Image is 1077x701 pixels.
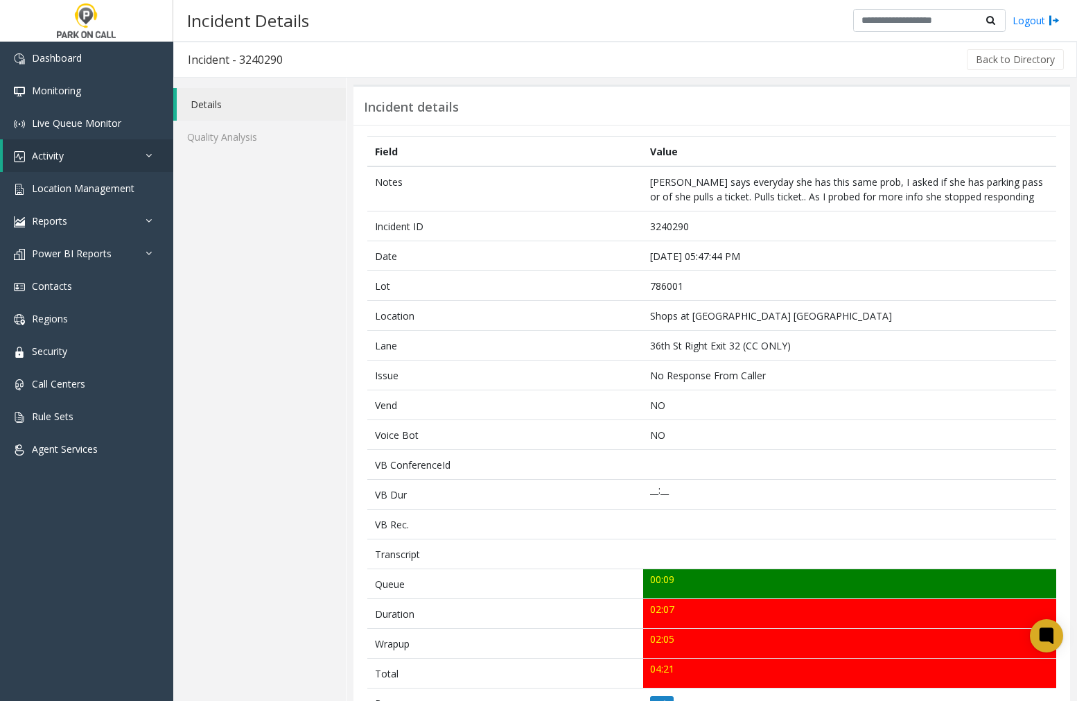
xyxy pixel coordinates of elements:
[14,216,25,227] img: 'icon'
[173,121,346,153] a: Quality Analysis
[367,420,643,450] td: Voice Bot
[14,282,25,293] img: 'icon'
[32,116,121,130] span: Live Queue Monitor
[367,361,643,390] td: Issue
[643,241,1056,271] td: [DATE] 05:47:44 PM
[32,149,64,162] span: Activity
[367,137,643,167] th: Field
[1049,13,1060,28] img: logout
[643,569,1056,599] td: 00:09
[367,629,643,659] td: Wrapup
[367,241,643,271] td: Date
[14,86,25,97] img: 'icon'
[14,184,25,195] img: 'icon'
[32,345,67,358] span: Security
[32,377,85,390] span: Call Centers
[367,211,643,241] td: Incident ID
[367,271,643,301] td: Lot
[14,119,25,130] img: 'icon'
[32,279,72,293] span: Contacts
[650,428,1049,442] p: NO
[3,139,173,172] a: Activity
[32,410,73,423] span: Rule Sets
[643,629,1056,659] td: 02:05
[367,390,643,420] td: Vend
[367,301,643,331] td: Location
[643,166,1056,211] td: [PERSON_NAME] says everyday she has this same prob, I asked if she has parking pass or of she pul...
[643,301,1056,331] td: Shops at [GEOGRAPHIC_DATA] [GEOGRAPHIC_DATA]
[14,151,25,162] img: 'icon'
[643,361,1056,390] td: No Response From Caller
[367,539,643,569] td: Transcript
[367,331,643,361] td: Lane
[643,480,1056,510] td: __:__
[967,49,1064,70] button: Back to Directory
[32,247,112,260] span: Power BI Reports
[32,214,67,227] span: Reports
[14,347,25,358] img: 'icon'
[643,271,1056,301] td: 786001
[32,182,134,195] span: Location Management
[14,412,25,423] img: 'icon'
[14,53,25,64] img: 'icon'
[14,314,25,325] img: 'icon'
[367,599,643,629] td: Duration
[1013,13,1060,28] a: Logout
[367,480,643,510] td: VB Dur
[32,51,82,64] span: Dashboard
[14,249,25,260] img: 'icon'
[367,510,643,539] td: VB Rec.
[643,659,1056,689] td: 04:21
[367,450,643,480] td: VB ConferenceId
[650,398,1049,413] p: NO
[180,3,316,37] h3: Incident Details
[32,442,98,456] span: Agent Services
[177,88,346,121] a: Details
[367,569,643,599] td: Queue
[367,659,643,689] td: Total
[643,599,1056,629] td: 02:07
[643,331,1056,361] td: 36th St Right Exit 32 (CC ONLY)
[14,379,25,390] img: 'icon'
[364,100,459,115] h3: Incident details
[643,137,1056,167] th: Value
[14,444,25,456] img: 'icon'
[32,84,81,97] span: Monitoring
[32,312,68,325] span: Regions
[643,211,1056,241] td: 3240290
[174,44,297,76] h3: Incident - 3240290
[367,166,643,211] td: Notes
